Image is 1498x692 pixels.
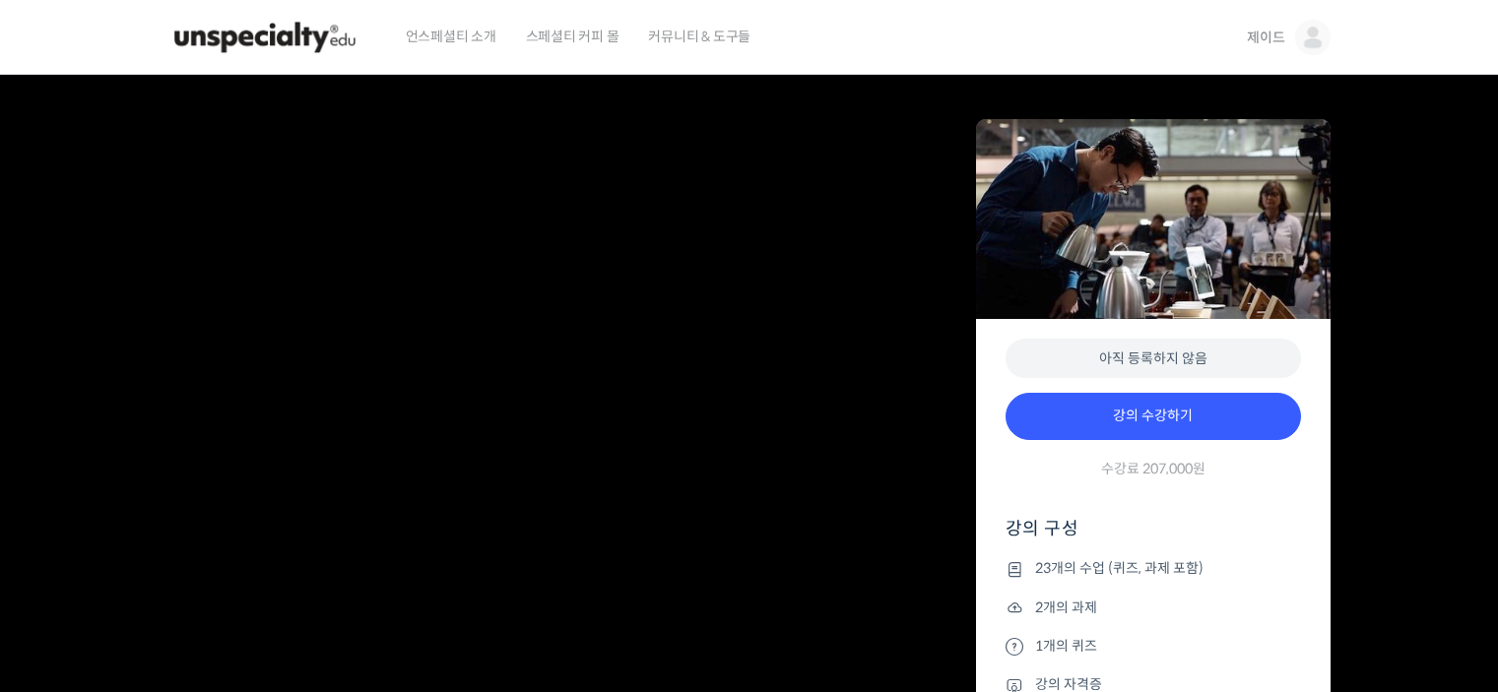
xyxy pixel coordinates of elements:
[1006,517,1301,556] h4: 강의 구성
[1006,393,1301,440] a: 강의 수강하기
[1006,557,1301,581] li: 23개의 수업 (퀴즈, 과제 포함)
[1247,29,1284,46] span: 제이드
[1101,460,1205,478] span: 수강료 207,000원
[1006,339,1301,379] div: 아직 등록하지 않음
[1006,634,1301,658] li: 1개의 퀴즈
[1006,596,1301,619] li: 2개의 과제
